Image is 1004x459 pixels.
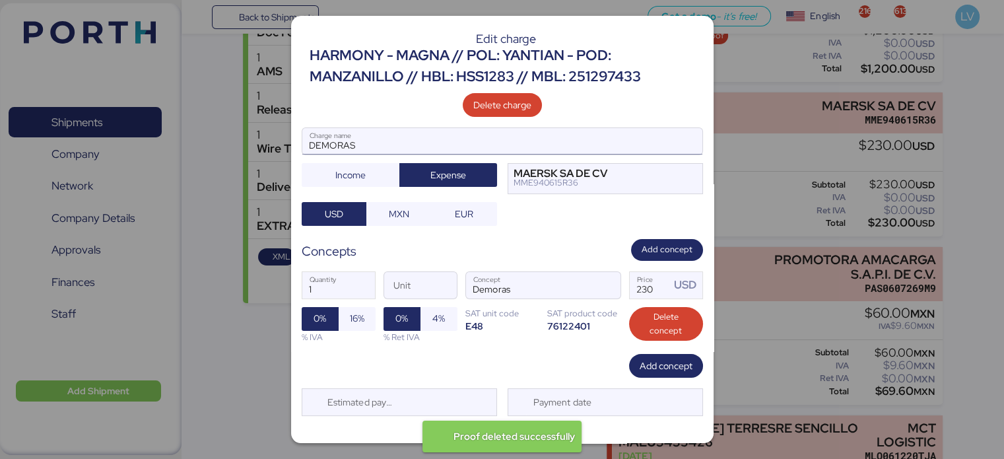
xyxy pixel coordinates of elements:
div: MAERSK SA DE CV [514,169,607,178]
span: Add concept [642,242,692,257]
div: SAT product code [547,307,621,320]
button: 4% [420,307,457,331]
div: E48 [465,320,539,332]
button: Add concept [629,354,703,378]
input: Unit [384,272,457,299]
div: USD [674,277,702,293]
span: Add concept [640,358,692,374]
span: Income [335,167,366,183]
span: Delete charge [473,97,531,113]
span: 0% [314,310,326,326]
input: Charge name [302,128,702,155]
button: MXN [366,202,432,226]
div: % IVA [302,331,376,343]
span: EUR [455,206,473,222]
div: 76122401 [547,320,621,332]
div: Concepts [302,242,356,261]
button: Delete charge [463,93,542,117]
div: SAT unit code [465,307,539,320]
button: Expense [399,163,497,187]
button: 16% [339,307,376,331]
button: USD [302,202,367,226]
button: Add concept [631,239,703,261]
div: Proof deleted successfully [453,424,575,449]
span: Delete concept [640,310,692,339]
button: 0% [302,307,339,331]
input: Quantity [302,272,375,299]
span: USD [325,206,343,222]
div: MME940615R36 [514,178,607,188]
input: Concept [466,272,589,299]
div: Edit charge [310,33,703,45]
button: Income [302,163,399,187]
span: 0% [395,310,408,326]
button: ConceptConcept [593,275,620,302]
span: MXN [389,206,409,222]
div: % Ret IVA [384,331,457,343]
span: Expense [430,167,466,183]
span: 4% [432,310,445,326]
button: Delete concept [629,307,703,341]
button: EUR [432,202,497,226]
div: HARMONY - MAGNA // POL: YANTIAN - POD: MANZANILLO // HBL: HSS1283 // MBL: 251297433 [310,45,703,88]
button: 0% [384,307,420,331]
input: Price [630,272,671,299]
span: 16% [350,310,364,326]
